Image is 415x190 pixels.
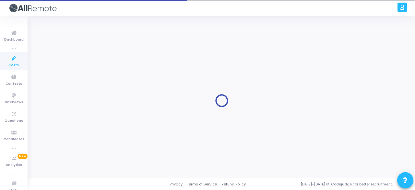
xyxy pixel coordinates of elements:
[6,162,22,168] span: Analytics
[4,137,24,142] span: Candidates
[246,182,407,187] div: [DATE]-[DATE] © Codejudge, for better recruitment.
[8,2,57,15] img: logo
[9,63,19,68] span: Tests
[6,81,22,87] span: Contests
[187,182,217,187] a: Terms of Service
[221,182,246,187] a: Refund Policy
[18,154,28,159] span: New
[170,182,183,187] a: Privacy
[5,100,23,105] span: Interviews
[4,37,24,43] span: Dashboard
[5,118,23,124] span: Questions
